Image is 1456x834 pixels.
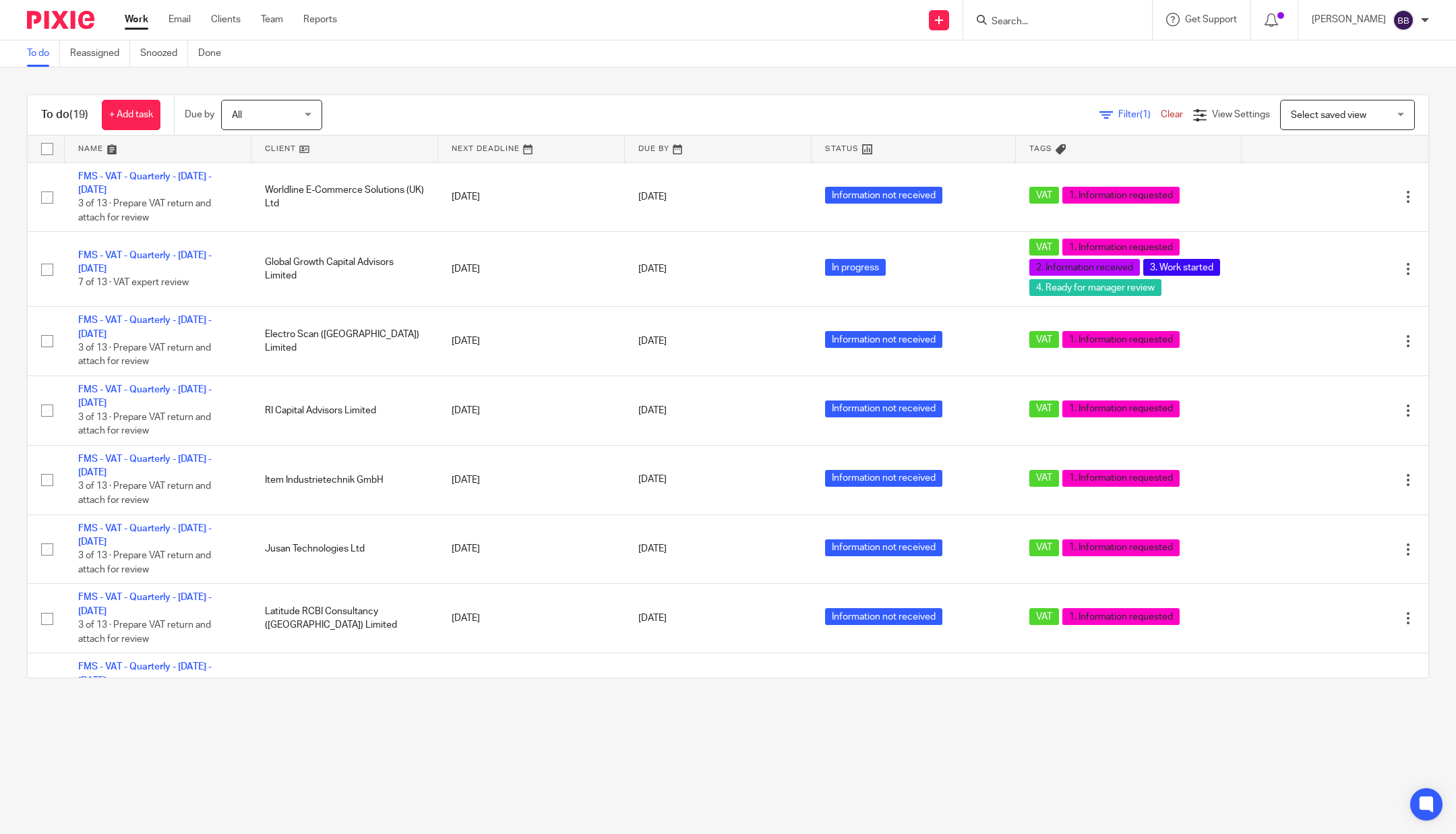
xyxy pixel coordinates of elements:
[438,445,625,514] td: [DATE]
[1029,187,1059,204] span: VAT
[78,251,212,274] a: FMS - VAT - Quarterly - [DATE] - [DATE]
[1118,110,1161,119] span: Filter
[140,40,188,67] a: Snoozed
[251,653,438,723] td: Fotografen Online Service GmbH
[125,13,148,26] a: Work
[78,343,211,367] span: 3 of 13 · Prepare VAT return and attach for review
[251,584,438,653] td: Latitude RCBI Consultancy ([GEOGRAPHIC_DATA]) Limited
[438,584,625,653] td: [DATE]
[825,470,942,487] span: Information not received
[1062,187,1180,204] span: 1. Information requested
[1029,608,1059,625] span: VAT
[69,109,88,120] span: (19)
[1393,9,1414,31] img: svg%3E
[70,40,130,67] a: Reassigned
[78,524,212,547] a: FMS - VAT - Quarterly - [DATE] - [DATE]
[185,108,214,121] p: Due by
[825,259,886,276] span: In progress
[638,192,667,202] span: [DATE]
[438,232,625,307] td: [DATE]
[78,316,212,338] a: FMS - VAT - Quarterly - [DATE] - [DATE]
[638,544,667,554] span: [DATE]
[1062,470,1180,487] span: 1. Information requested
[78,199,211,222] span: 3 of 13 · Prepare VAT return and attach for review
[1029,470,1059,487] span: VAT
[261,13,283,26] a: Team
[78,413,211,436] span: 3 of 13 · Prepare VAT return and attach for review
[825,400,942,417] span: Information not received
[825,331,942,348] span: Information not received
[638,264,667,274] span: [DATE]
[1029,239,1059,256] span: VAT
[1029,400,1059,417] span: VAT
[78,278,189,288] span: 7 of 13 · VAT expert review
[1062,331,1180,348] span: 1. Information requested
[169,13,191,26] a: Email
[1029,539,1059,556] span: VAT
[251,445,438,514] td: Item Industrietechnik GmbH
[438,162,625,232] td: [DATE]
[1212,110,1270,119] span: View Settings
[1062,539,1180,556] span: 1. Information requested
[1140,110,1151,119] span: (1)
[251,307,438,376] td: Electro Scan ([GEOGRAPHIC_DATA]) Limited
[251,514,438,584] td: Jusan Technologies Ltd
[1029,145,1052,152] span: Tags
[438,653,625,723] td: [DATE]
[638,336,667,346] span: [DATE]
[251,162,438,232] td: Worldline E-Commerce Solutions (UK) Ltd
[27,40,60,67] a: To do
[438,514,625,584] td: [DATE]
[990,16,1112,28] input: Search
[438,307,625,376] td: [DATE]
[303,13,337,26] a: Reports
[638,406,667,415] span: [DATE]
[1143,259,1220,276] span: 3. Work started
[211,13,241,26] a: Clients
[78,454,212,477] a: FMS - VAT - Quarterly - [DATE] - [DATE]
[638,475,667,485] span: [DATE]
[232,111,242,120] span: All
[1161,110,1183,119] a: Clear
[27,11,94,29] img: Pixie
[1062,608,1180,625] span: 1. Information requested
[438,376,625,446] td: [DATE]
[1291,111,1366,120] span: Select saved view
[102,100,160,130] a: + Add task
[251,232,438,307] td: Global Growth Capital Advisors Limited
[78,662,212,685] a: FMS - VAT - Quarterly - [DATE] - [DATE]
[78,385,212,408] a: FMS - VAT - Quarterly - [DATE] - [DATE]
[1312,13,1386,26] p: [PERSON_NAME]
[78,482,211,506] span: 3 of 13 · Prepare VAT return and attach for review
[251,376,438,446] td: RI Capital Advisors Limited
[78,620,211,644] span: 3 of 13 · Prepare VAT return and attach for review
[1029,279,1161,296] span: 4. Ready for manager review
[198,40,231,67] a: Done
[825,608,942,625] span: Information not received
[78,593,212,616] a: FMS - VAT - Quarterly - [DATE] - [DATE]
[1029,259,1140,276] span: 2. Information received
[1062,400,1180,417] span: 1. Information requested
[1062,239,1180,256] span: 1. Information requested
[78,172,212,195] a: FMS - VAT - Quarterly - [DATE] - [DATE]
[638,614,667,623] span: [DATE]
[41,108,88,122] h1: To do
[825,539,942,556] span: Information not received
[1185,15,1237,24] span: Get Support
[78,552,211,575] span: 3 of 13 · Prepare VAT return and attach for review
[1029,331,1059,348] span: VAT
[825,187,942,204] span: Information not received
